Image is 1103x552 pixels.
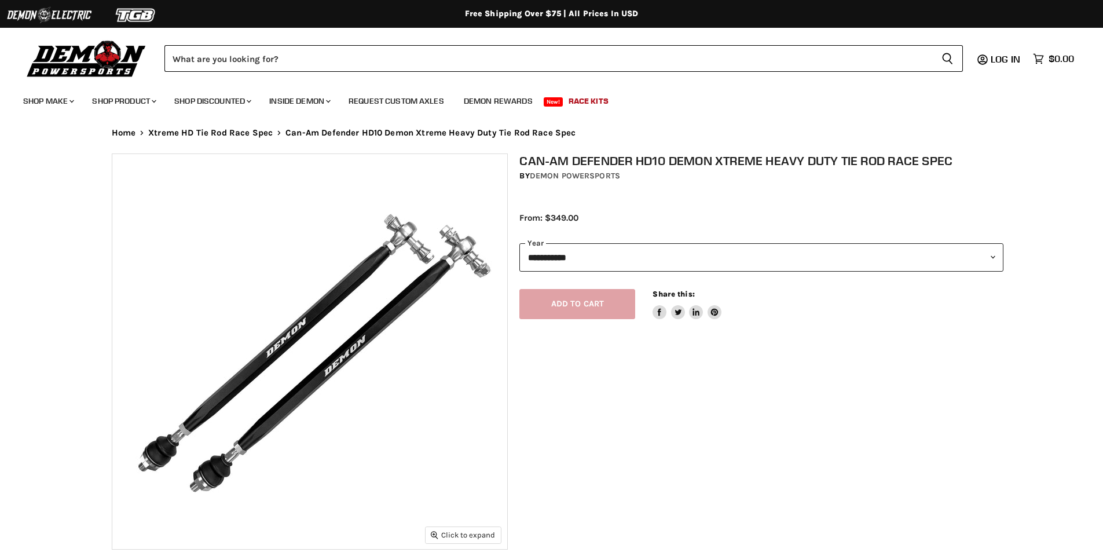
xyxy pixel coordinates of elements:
[89,9,1015,19] div: Free Shipping Over $75 | All Prices In USD
[89,128,1015,138] nav: Breadcrumbs
[261,89,338,113] a: Inside Demon
[23,38,150,79] img: Demon Powersports
[455,89,541,113] a: Demon Rewards
[519,213,578,223] span: From: $349.00
[544,97,563,107] span: New!
[519,153,1003,168] h1: Can-Am Defender HD10 Demon Xtreme Heavy Duty Tie Rod Race Spec
[14,85,1071,113] ul: Main menu
[166,89,258,113] a: Shop Discounted
[426,527,501,543] button: Click to expand
[519,243,1003,272] select: year
[14,89,81,113] a: Shop Make
[560,89,617,113] a: Race Kits
[653,290,694,298] span: Share this:
[285,128,576,138] span: Can-Am Defender HD10 Demon Xtreme Heavy Duty Tie Rod Race Spec
[1027,50,1080,67] a: $0.00
[6,4,93,26] img: Demon Electric Logo 2
[1049,53,1074,64] span: $0.00
[932,45,963,72] button: Search
[431,531,495,539] span: Click to expand
[93,4,179,26] img: TGB Logo 2
[164,45,932,72] input: Search
[148,128,273,138] a: Xtreme HD Tie Rod Race Spec
[985,54,1027,64] a: Log in
[340,89,453,113] a: Request Custom Axles
[83,89,163,113] a: Shop Product
[530,171,620,181] a: Demon Powersports
[112,154,507,549] img: Can-Am Defender HD10 Demon Xtreme Heavy Duty Tie Rod Race Spec
[519,170,1003,182] div: by
[991,53,1020,65] span: Log in
[112,128,136,138] a: Home
[653,289,721,320] aside: Share this:
[164,45,963,72] form: Product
